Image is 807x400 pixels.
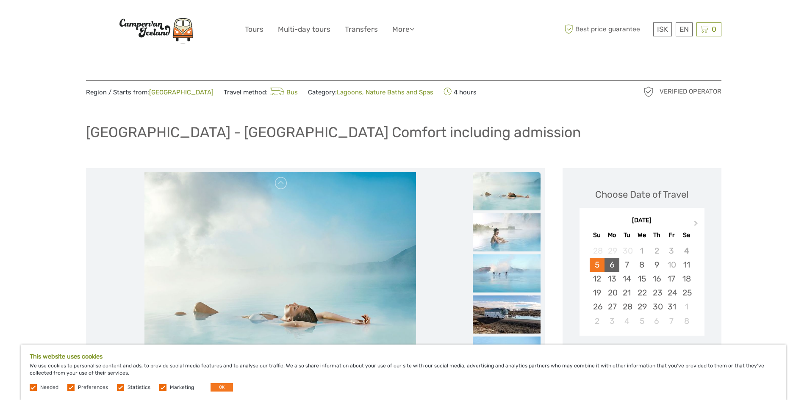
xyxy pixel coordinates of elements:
[473,337,541,375] img: 89323c60ae7045e49c26330de12a2014_slider_thumbnail.jpg
[634,229,649,241] div: We
[473,213,541,251] img: 3613469197694f4cb39c3f056b8fd3ca_slider_thumbnail.jpg
[649,258,664,272] div: Choose Thursday, October 9th, 2025
[40,384,58,391] label: Needed
[605,314,619,328] div: Choose Monday, November 3rd, 2025
[149,88,214,96] a: [GEOGRAPHIC_DATA]
[664,314,679,328] div: Choose Friday, November 7th, 2025
[590,300,605,314] div: Choose Sunday, October 26th, 2025
[619,272,634,286] div: Choose Tuesday, October 14th, 2025
[12,15,96,22] p: We're away right now. Please check back later!
[590,272,605,286] div: Choose Sunday, October 12th, 2025
[664,258,679,272] div: Not available Friday, October 10th, 2025
[580,216,704,225] div: [DATE]
[664,272,679,286] div: Choose Friday, October 17th, 2025
[634,300,649,314] div: Choose Wednesday, October 29th, 2025
[619,244,634,258] div: Not available Tuesday, September 30th, 2025
[590,229,605,241] div: Su
[30,353,777,360] h5: This website uses cookies
[649,229,664,241] div: Th
[444,86,477,98] span: 4 hours
[619,258,634,272] div: Choose Tuesday, October 7th, 2025
[268,88,298,96] a: Bus
[590,314,605,328] div: Choose Sunday, November 2nd, 2025
[690,218,704,232] button: Next Month
[634,286,649,300] div: Choose Wednesday, October 22nd, 2025
[144,172,416,375] img: 8b8af529a9e5419294828af8a2b98e7d_main_slider.jpeg
[392,23,414,36] a: More
[582,244,702,328] div: month 2025-10
[649,272,664,286] div: Choose Thursday, October 16th, 2025
[337,88,433,96] a: Lagoons, Nature Baths and Spas
[664,229,679,241] div: Fr
[664,300,679,314] div: Choose Friday, October 31st, 2025
[710,25,718,33] span: 0
[676,22,693,36] div: EN
[78,384,108,391] label: Preferences
[590,286,605,300] div: Choose Sunday, October 19th, 2025
[224,86,298,98] span: Travel method:
[679,286,694,300] div: Choose Saturday, October 25th, 2025
[97,13,108,23] button: Open LiveChat chat widget
[619,286,634,300] div: Choose Tuesday, October 21st, 2025
[657,25,668,33] span: ISK
[679,229,694,241] div: Sa
[619,300,634,314] div: Choose Tuesday, October 28th, 2025
[634,314,649,328] div: Choose Wednesday, November 5th, 2025
[605,300,619,314] div: Choose Monday, October 27th, 2025
[634,272,649,286] div: Choose Wednesday, October 15th, 2025
[308,88,433,97] span: Category:
[605,272,619,286] div: Choose Monday, October 13th, 2025
[590,244,605,258] div: Not available Sunday, September 28th, 2025
[605,286,619,300] div: Choose Monday, October 20th, 2025
[679,258,694,272] div: Choose Saturday, October 11th, 2025
[590,258,605,272] div: Choose Sunday, October 5th, 2025
[649,300,664,314] div: Choose Thursday, October 30th, 2025
[649,244,664,258] div: Not available Thursday, October 2nd, 2025
[619,314,634,328] div: Choose Tuesday, November 4th, 2025
[605,244,619,258] div: Not available Monday, September 29th, 2025
[86,124,581,141] h1: [GEOGRAPHIC_DATA] - [GEOGRAPHIC_DATA] Comfort including admission
[679,272,694,286] div: Choose Saturday, October 18th, 2025
[473,172,541,210] img: 8b8af529a9e5419294828af8a2b98e7d_slider_thumbnail.jpeg
[473,295,541,334] img: abeddac4443a4c4f9649045e2cbba9e2_slider_thumbnail.jpeg
[86,88,214,97] span: Region / Starts from:
[605,229,619,241] div: Mo
[679,244,694,258] div: Not available Saturday, October 4th, 2025
[473,254,541,292] img: 1be65a40f73e45d0aeb2ea7ba8aa2a94_slider_thumbnail.jpeg
[634,258,649,272] div: Choose Wednesday, October 8th, 2025
[170,384,194,391] label: Marketing
[634,244,649,258] div: Not available Wednesday, October 1st, 2025
[679,300,694,314] div: Choose Saturday, November 1st, 2025
[649,314,664,328] div: Choose Thursday, November 6th, 2025
[563,22,651,36] span: Best price guarantee
[278,23,330,36] a: Multi-day tours
[664,286,679,300] div: Choose Friday, October 24th, 2025
[211,383,233,392] button: OK
[679,314,694,328] div: Choose Saturday, November 8th, 2025
[619,229,634,241] div: Tu
[245,23,263,36] a: Tours
[605,258,619,272] div: Choose Monday, October 6th, 2025
[649,286,664,300] div: Choose Thursday, October 23rd, 2025
[128,384,150,391] label: Statistics
[21,345,786,400] div: We use cookies to personalise content and ads, to provide social media features and to analyse ou...
[642,85,655,99] img: verified_operator_grey_128.png
[345,23,378,36] a: Transfers
[660,87,721,96] span: Verified Operator
[595,188,688,201] div: Choose Date of Travel
[664,244,679,258] div: Not available Friday, October 3rd, 2025
[110,12,203,47] img: Scandinavian Travel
